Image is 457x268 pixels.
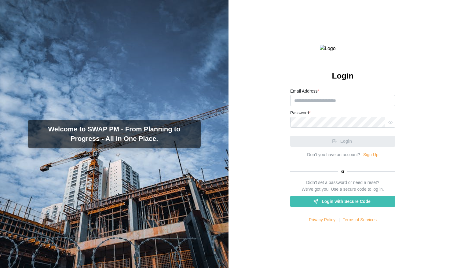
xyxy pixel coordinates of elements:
a: Sign Up [363,152,378,158]
a: Login with Secure Code [290,196,395,207]
img: Logo [320,45,366,53]
a: Privacy Policy [309,217,335,223]
div: Didn't set a password or need a reset? We've got you. Use a secure code to log in. [302,179,384,193]
div: Don’t you have an account? [307,152,360,158]
h2: Login [332,71,354,81]
a: Terms of Services [343,217,377,223]
label: Password [290,110,311,116]
h3: Welcome to SWAP PM - From Planning to Progress - All in One Place. [33,125,196,144]
div: | [338,217,340,223]
span: Login with Secure Code [322,196,370,207]
div: or [290,169,395,174]
label: Email Address [290,88,319,95]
